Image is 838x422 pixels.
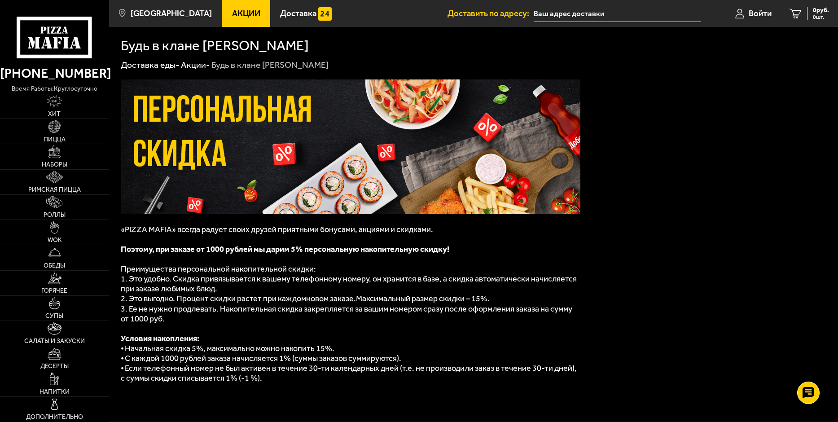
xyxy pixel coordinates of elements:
[41,288,67,294] span: Горячее
[39,389,70,395] span: Напитки
[211,59,329,70] div: Будь в клане [PERSON_NAME]
[42,162,67,168] span: Наборы
[121,343,334,353] span: ⦁ Начальная скидка 5%, максимально можно накопить 15%.
[121,264,316,274] span: Преимущества персональной накопительной скидки:
[121,294,306,303] span: 2. Это выгодно. Процент скидки растет при каждом
[121,274,577,294] span: 1. Это удобно. Скидка привязывается к вашему телефонному номеру, он хранится в базе, а скидка авт...
[448,9,534,18] span: Доставить по адресу:
[121,60,180,70] a: Доставка еды-
[318,7,331,20] img: 15daf4d41897b9f0e9f617042186c801.svg
[45,313,63,319] span: Супы
[121,353,401,363] span: ⦁ С каждой 1000 рублей заказа начисляется 1% (суммы заказов суммируются).
[121,79,580,214] img: 1024x1024
[232,9,260,18] span: Акции
[749,9,772,18] span: Войти
[131,9,212,18] span: [GEOGRAPHIC_DATA]
[26,414,83,420] span: Дополнительно
[813,7,829,13] span: 0 руб.
[121,39,309,53] h1: Будь в клане [PERSON_NAME]
[534,5,701,22] span: Санкт-Петербург набережная реки Фонтанки 117
[121,334,199,343] b: Условия накопления:
[44,263,65,269] span: Обеды
[28,187,81,193] span: Римская пицца
[280,9,316,18] span: Доставка
[44,136,66,143] span: Пицца
[121,244,449,254] b: Поэтому, при заказе от 1000 рублей мы дарим 5% персональную накопительную скидку!
[813,14,829,20] span: 0 шт.
[356,294,490,303] span: Максимальный размер скидки – 15%.
[306,294,356,303] u: новом заказе.
[121,363,577,383] span: ⦁ Если телефонный номер не был активен в течение 30-ти календарных дней (т.е. не производили зака...
[40,363,69,369] span: Десерты
[121,304,572,324] span: 3. Ее не нужно продлевать. Накопительная скидка закрепляется за вашим номером сразу после оформле...
[24,338,85,344] span: Салаты и закуски
[534,5,701,22] input: Ваш адрес доставки
[48,111,61,117] span: Хит
[121,224,433,234] span: «PIZZA MAFIA» всегда радует своих друзей приятными бонусами, акциями и скидками.
[44,212,66,218] span: Роллы
[181,60,210,70] a: Акции-
[48,237,61,243] span: WOK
